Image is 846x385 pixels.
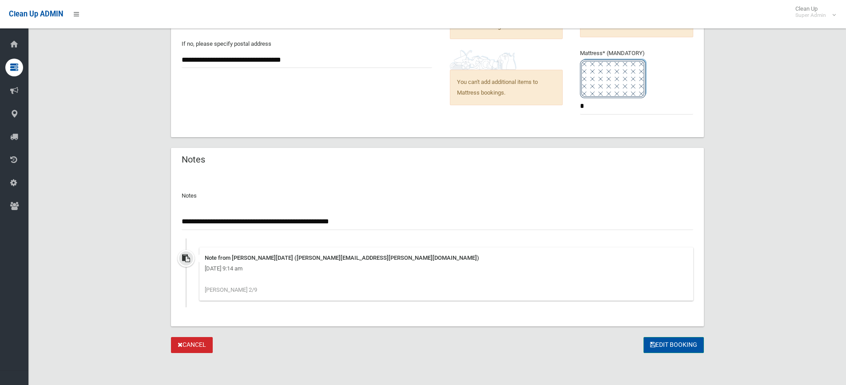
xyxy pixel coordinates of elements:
[450,70,563,105] span: You can't add additional items to Mattress bookings.
[9,10,63,18] span: Clean Up ADMIN
[182,191,693,201] p: Notes
[580,50,693,98] span: Mattress* (MANDATORY)
[580,59,647,98] img: e7408bece873d2c1783593a074e5cb2f.png
[171,337,213,353] a: Cancel
[791,5,835,19] span: Clean Up
[205,253,688,263] div: Note from [PERSON_NAME][DATE] ([PERSON_NAME][EMAIL_ADDRESS][PERSON_NAME][DOMAIN_NAME])
[450,50,516,70] img: b13cc3517677393f34c0a387616ef184.png
[182,39,271,49] label: If no, please specify postal address
[205,286,257,293] span: [PERSON_NAME] 2/9
[643,337,704,353] button: Edit Booking
[171,151,216,168] header: Notes
[795,12,826,19] small: Super Admin
[205,263,688,274] div: [DATE] 9:14 am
